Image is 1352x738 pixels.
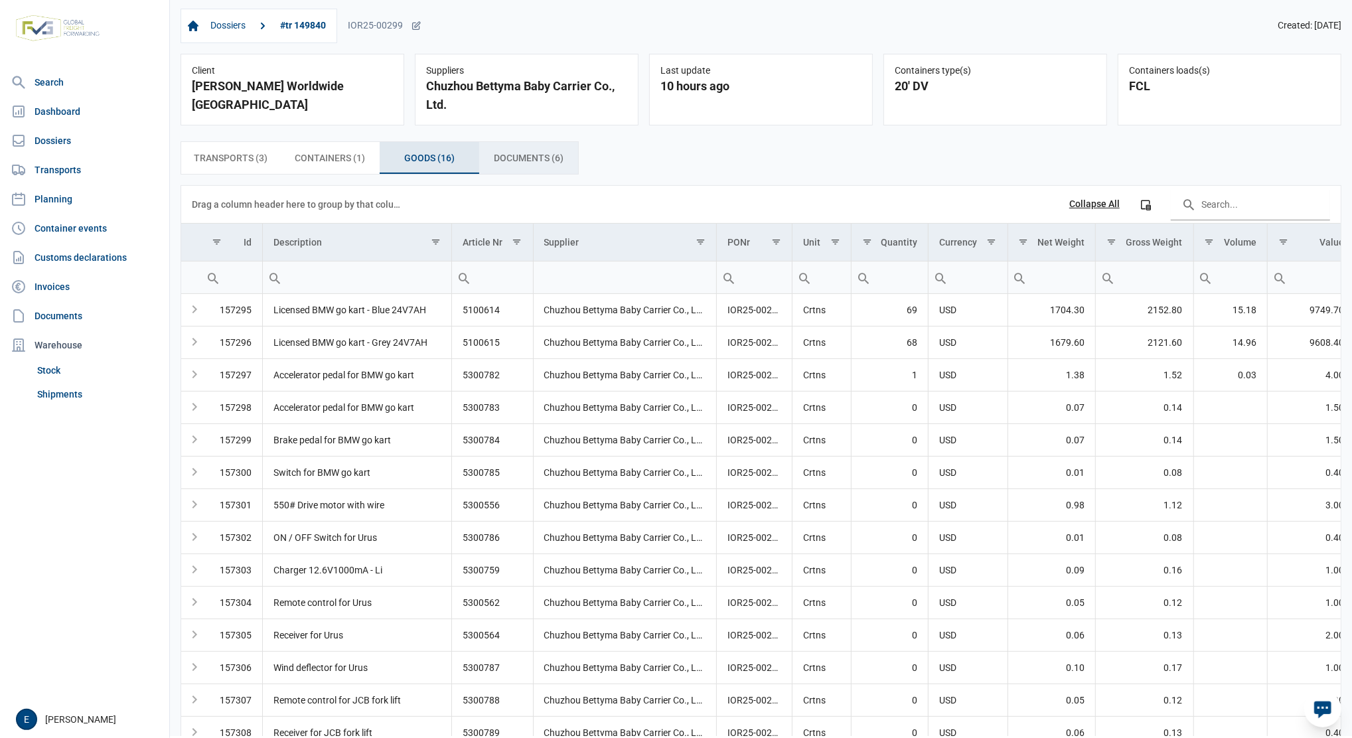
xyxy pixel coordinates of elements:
[451,651,533,684] td: 5300787
[201,651,263,684] td: 157306
[11,10,105,46] img: FVG - Global freight forwarding
[431,237,441,247] span: Show filter options for column 'Description'
[862,237,872,247] span: Show filter options for column 'Quantity'
[717,391,792,423] td: IOR25-00299
[263,261,451,293] td: Filter cell
[717,586,792,619] td: IOR25-00299
[451,488,533,521] td: 5300556
[929,261,952,293] div: Search box
[792,423,852,456] td: Crtns
[1008,423,1096,456] td: 0.07
[1008,456,1096,488] td: 0.01
[263,294,451,327] td: Licensed BMW go kart - Blue 24V7AH
[533,521,717,553] td: Chuzhou Bettyma Baby Carrier Co., Ltd.
[5,303,164,329] a: Documents
[881,237,917,248] div: Quantity
[852,261,928,293] input: Filter cell
[792,326,852,358] td: Crtns
[1008,358,1096,391] td: 1.38
[929,224,1008,261] td: Column Currency
[1096,619,1193,651] td: 0.13
[852,261,875,293] div: Search box
[5,98,164,125] a: Dashboard
[1193,261,1267,293] td: Filter cell
[792,224,852,261] td: Column Unit
[533,294,717,327] td: Chuzhou Bettyma Baby Carrier Co., Ltd.
[201,456,263,488] td: 157300
[1193,326,1267,358] td: 14.96
[534,261,717,293] input: Filter cell
[201,684,263,716] td: 157307
[1019,237,1029,247] span: Show filter options for column 'Net Weight'
[451,261,533,293] td: Filter cell
[181,391,201,423] td: Expand
[512,237,522,247] span: Show filter options for column 'Article Nr'
[1008,391,1096,423] td: 0.07
[451,521,533,553] td: 5300786
[803,237,820,248] div: Unit
[1096,261,1193,293] input: Filter cell
[1096,261,1120,293] div: Search box
[1008,684,1096,716] td: 0.05
[426,65,627,77] div: Suppliers
[263,456,451,488] td: Switch for BMW go kart
[1194,261,1218,293] div: Search box
[717,684,792,716] td: IOR25-00299
[792,261,816,293] div: Search box
[717,294,792,327] td: IOR25-00299
[717,619,792,651] td: IOR25-00299
[263,521,451,553] td: ON / OFF Switch for Urus
[852,224,929,261] td: Column Quantity
[451,456,533,488] td: 5300785
[192,194,405,215] div: Drag a column header here to group by that column
[451,358,533,391] td: 5300782
[263,651,451,684] td: Wind deflector for Urus
[192,186,1330,223] div: Data grid toolbar
[451,423,533,456] td: 5300784
[533,456,717,488] td: Chuzhou Bettyma Baby Carrier Co., Ltd.
[451,684,533,716] td: 5300788
[1224,237,1256,248] div: Volume
[1319,237,1344,248] div: Value
[929,553,1008,586] td: USD
[263,423,451,456] td: Brake pedal for BMW go kart
[426,77,627,114] div: Chuzhou Bettyma Baby Carrier Co., Ltd.
[792,391,852,423] td: Crtns
[929,586,1008,619] td: USD
[1134,192,1158,216] div: Column Chooser
[533,358,717,391] td: Chuzhou Bettyma Baby Carrier Co., Ltd.
[1096,224,1193,261] td: Column Gross Weight
[5,215,164,242] a: Container events
[201,391,263,423] td: 157298
[929,456,1008,488] td: USD
[16,709,37,730] button: E
[1008,488,1096,521] td: 0.98
[263,326,451,358] td: Licensed BMW go kart - Grey 24V7AH
[792,358,852,391] td: Crtns
[929,358,1008,391] td: USD
[201,488,263,521] td: 157301
[1096,456,1193,488] td: 0.08
[792,684,852,716] td: Crtns
[717,456,792,488] td: IOR25-00299
[852,619,929,651] td: 0
[696,237,706,247] span: Show filter options for column 'Supplier'
[1193,224,1267,261] td: Column Volume
[1096,423,1193,456] td: 0.14
[533,391,717,423] td: Chuzhou Bettyma Baby Carrier Co., Ltd.
[1096,488,1193,521] td: 1.12
[830,237,840,247] span: Show filter options for column 'Unit'
[792,521,852,553] td: Crtns
[852,326,929,358] td: 68
[895,77,1096,96] div: 20' DV
[1096,553,1193,586] td: 0.16
[5,157,164,183] a: Transports
[201,261,225,293] div: Search box
[852,553,929,586] td: 0
[451,619,533,651] td: 5300564
[201,261,263,293] td: Filter cell
[717,553,792,586] td: IOR25-00299
[852,651,929,684] td: 0
[201,553,263,586] td: 157303
[201,619,263,651] td: 157305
